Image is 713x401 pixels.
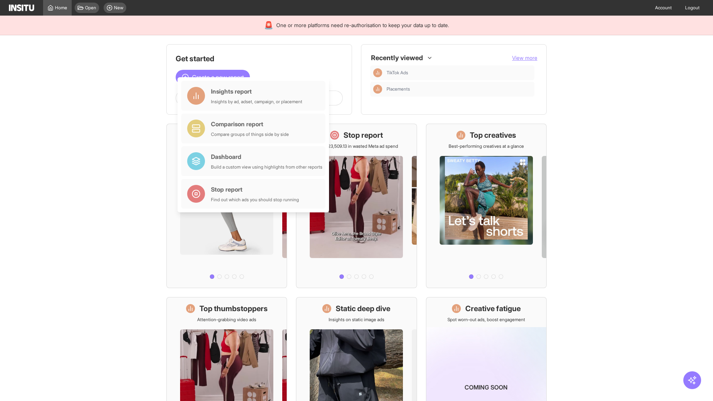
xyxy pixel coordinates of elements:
[211,131,289,137] div: Compare groups of things side by side
[176,70,250,85] button: Create a new report
[197,317,256,323] p: Attention-grabbing video ads
[373,68,382,77] div: Insights
[470,130,516,140] h1: Top creatives
[211,197,299,203] div: Find out which ads you should stop running
[387,86,410,92] span: Placements
[114,5,123,11] span: New
[426,124,547,288] a: Top creativesBest-performing creatives at a glance
[512,55,537,61] span: View more
[264,20,273,30] div: 🚨
[199,303,268,314] h1: Top thumbstoppers
[315,143,398,149] p: Save £23,509.13 in wasted Meta ad spend
[211,87,302,96] div: Insights report
[329,317,384,323] p: Insights on static image ads
[296,124,417,288] a: Stop reportSave £23,509.13 in wasted Meta ad spend
[176,53,343,64] h1: Get started
[166,124,287,288] a: What's live nowSee all active ads instantly
[9,4,34,11] img: Logo
[85,5,96,11] span: Open
[387,86,531,92] span: Placements
[373,85,382,94] div: Insights
[512,54,537,62] button: View more
[336,303,390,314] h1: Static deep dive
[55,5,67,11] span: Home
[211,164,322,170] div: Build a custom view using highlights from other reports
[387,70,408,76] span: TikTok Ads
[387,70,531,76] span: TikTok Ads
[192,73,244,82] span: Create a new report
[211,185,299,194] div: Stop report
[449,143,524,149] p: Best-performing creatives at a glance
[211,99,302,105] div: Insights by ad, adset, campaign, or placement
[276,22,449,29] span: One or more platforms need re-authorisation to keep your data up to date.
[211,120,289,128] div: Comparison report
[211,152,322,161] div: Dashboard
[344,130,383,140] h1: Stop report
